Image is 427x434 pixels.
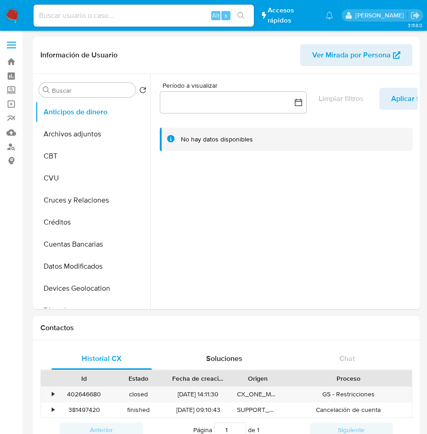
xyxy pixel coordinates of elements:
[63,374,105,383] div: Id
[326,11,333,19] a: Notificaciones
[35,167,150,189] button: CVU
[166,402,230,417] div: [DATE] 09:10:43
[35,233,150,255] button: Cuentas Bancarias
[225,11,227,20] span: s
[40,51,118,60] h1: Información de Usuario
[139,86,146,96] button: Volver al orden por defecto
[285,402,412,417] div: Cancelación de cuenta
[300,44,412,66] button: Ver Mirada por Persona
[166,387,230,402] div: [DATE] 14:11:30
[57,387,112,402] div: 402646680
[52,86,132,95] input: Buscar
[112,387,166,402] div: closed
[35,145,150,167] button: CBT
[118,374,160,383] div: Estado
[82,353,122,364] span: Historial CX
[230,402,285,417] div: SUPPORT_WIDGET_ML_MOBILE
[212,11,219,20] span: Alt
[172,374,224,383] div: Fecha de creación
[410,11,420,20] a: Salir
[57,402,112,417] div: 381497420
[52,406,54,414] div: •
[52,390,54,399] div: •
[35,123,150,145] button: Archivos adjuntos
[40,323,412,333] h1: Contactos
[35,277,150,299] button: Devices Geolocation
[35,189,150,211] button: Cruces y Relaciones
[339,353,355,364] span: Chat
[206,353,242,364] span: Soluciones
[230,387,285,402] div: CX_ONE_MANUAL
[35,299,150,321] button: Direcciones
[35,211,150,233] button: Créditos
[34,10,254,22] input: Buscar usuario o caso...
[355,11,407,20] p: eliana.eguerrero@mercadolibre.com
[35,255,150,277] button: Datos Modificados
[285,387,412,402] div: GS - Restricciones
[112,402,166,417] div: finished
[312,44,391,66] span: Ver Mirada por Persona
[237,374,279,383] div: Origen
[35,101,150,123] button: Anticipos de dinero
[231,9,250,22] button: search-icon
[268,6,316,25] span: Accesos rápidos
[43,86,50,94] button: Buscar
[292,374,405,383] div: Proceso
